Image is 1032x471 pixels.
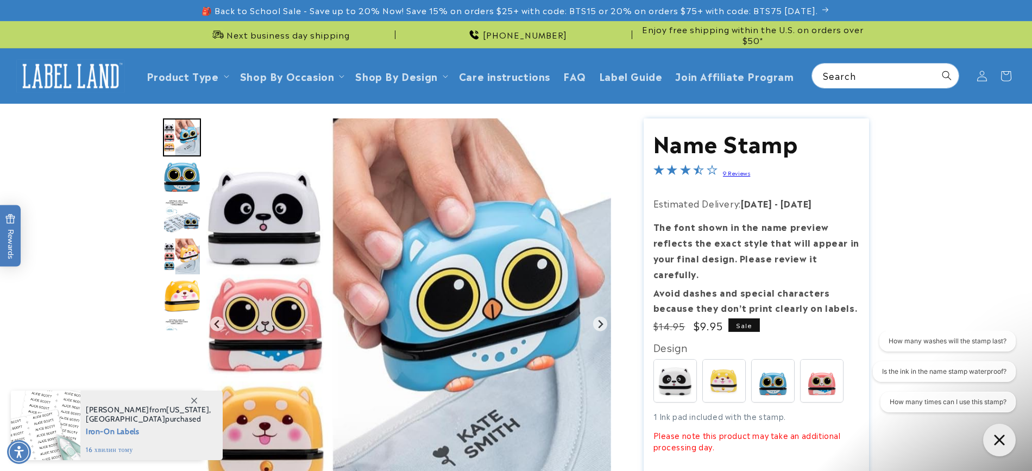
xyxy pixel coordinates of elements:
[637,24,869,45] span: Enjoy free shipping within the U.S. on orders over $50*
[163,277,201,315] div: Go to slide 16
[86,405,211,424] span: from , purchased
[7,440,31,464] div: Accessibility Menu
[202,5,818,16] span: 🎒 Back to School Sale - Save up to 20% Now! Save 15% on orders $25+ with code: BTS15 or 20% on or...
[16,59,125,93] img: Label Land
[147,68,219,83] a: Product Type
[752,360,794,402] img: Blinky
[86,414,165,424] span: [GEOGRAPHIC_DATA]
[801,360,843,402] img: Whiskers
[163,161,201,193] img: null
[653,286,858,315] strong: Avoid dashes and special characters because they don’t print clearly on labels.
[234,63,349,89] summary: Shop By Occasion
[226,29,350,40] span: Next business day shipping
[163,279,201,313] img: null
[978,420,1021,460] iframe: Gorgias live chat messenger
[654,360,696,402] img: Spots
[653,338,860,356] div: Design
[12,55,129,97] a: Label Land
[775,197,778,210] strong: -
[599,70,663,82] span: Label Guide
[653,166,718,179] span: 3.3-star overall rating
[210,317,225,331] button: Previous slide
[355,68,437,83] a: Shop By Design
[163,237,200,275] img: null
[163,317,201,355] div: Go to slide 17
[723,169,750,177] a: 9 Reviews - open in a new tab
[163,318,201,353] img: null
[728,318,760,332] span: Sale
[653,430,860,453] p: Please note this product may take an additional processing day.
[400,21,632,48] div: Announcement
[459,70,550,82] span: Care instructions
[349,63,452,89] summary: Shop By Design
[653,411,860,453] div: 1 Ink pad included with the stamp.
[163,198,201,236] div: Go to slide 14
[166,405,209,415] span: [US_STATE]
[653,128,860,156] h1: Name Stamp
[452,63,557,89] a: Care instructions
[694,318,723,333] span: $9.95
[593,317,608,331] button: Next slide
[637,21,869,48] div: Announcement
[741,197,772,210] strong: [DATE]
[5,213,16,259] span: Rewards
[163,158,201,196] div: Go to slide 13
[86,405,149,415] span: [PERSON_NAME]
[703,360,745,402] img: Buddy
[163,199,201,234] img: null
[240,70,335,82] span: Shop By Occasion
[563,70,586,82] span: FAQ
[858,331,1021,422] iframe: Gorgias live chat conversation starters
[557,63,593,89] a: FAQ
[163,237,201,275] div: Go to slide 15
[781,197,812,210] strong: [DATE]
[653,196,860,211] p: Estimated Delivery:
[669,63,800,89] a: Join Affiliate Program
[593,63,669,89] a: Label Guide
[140,63,234,89] summary: Product Type
[653,220,859,280] strong: The font shown in the name preview reflects the exact style that will appear in your final design...
[163,118,200,156] img: null
[86,424,211,437] span: Iron-On Labels
[483,29,567,40] span: [PHONE_NUMBER]
[675,70,794,82] span: Join Affiliate Program
[163,21,395,48] div: Announcement
[86,445,211,455] span: 16 хвилин тому
[163,118,201,156] div: Go to slide 12
[653,319,685,332] s: Previous price was $14.95
[935,64,959,87] button: Search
